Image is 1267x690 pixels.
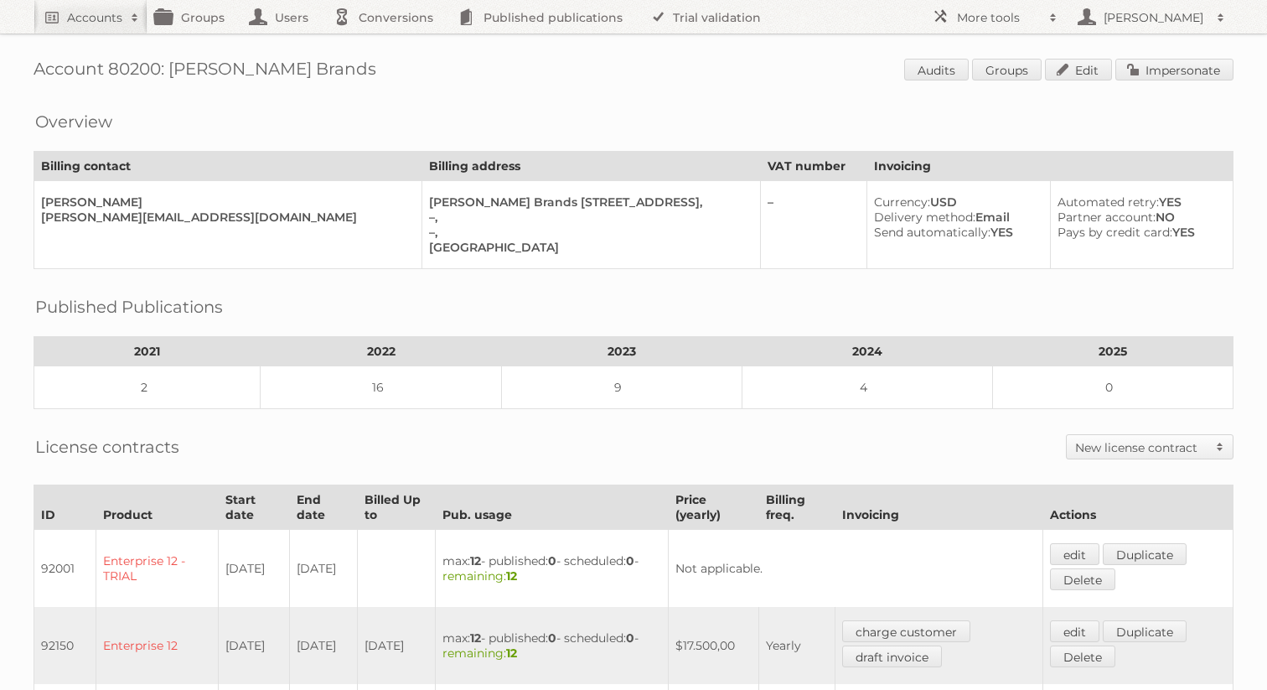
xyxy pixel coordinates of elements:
strong: 0 [548,553,556,568]
th: 2022 [261,337,501,366]
td: 92001 [34,530,96,608]
th: Price (yearly) [669,485,758,530]
strong: 12 [506,646,517,661]
span: Toggle [1208,435,1233,459]
span: Delivery method: [874,210,975,225]
span: Automated retry: [1058,195,1159,210]
div: YES [874,225,1037,240]
strong: 0 [548,630,556,646]
div: [PERSON_NAME][EMAIL_ADDRESS][DOMAIN_NAME] [41,210,408,225]
span: remaining: [442,568,517,584]
th: VAT number [760,152,866,181]
a: Edit [1045,59,1112,80]
th: 2025 [992,337,1233,366]
a: Delete [1050,568,1115,590]
a: draft invoice [842,646,942,667]
td: [DATE] [290,607,357,684]
td: Enterprise 12 [96,607,219,684]
div: [PERSON_NAME] [41,195,408,210]
td: – [760,181,866,269]
th: Billing address [421,152,760,181]
th: Start date [219,485,290,530]
th: ID [34,485,96,530]
a: Delete [1050,646,1115,667]
th: Billing freq. [758,485,835,530]
td: 4 [742,366,993,409]
span: Currency: [874,195,930,210]
h2: Accounts [67,9,122,26]
th: 2024 [742,337,993,366]
a: Groups [972,59,1042,80]
th: Product [96,485,219,530]
span: Send automatically: [874,225,990,240]
td: max: - published: - scheduled: - [436,530,669,608]
strong: 0 [626,553,634,568]
span: Pays by credit card: [1058,225,1172,240]
div: YES [1058,225,1219,240]
td: Enterprise 12 - TRIAL [96,530,219,608]
strong: 12 [506,568,517,584]
h2: Overview [35,109,112,134]
td: 16 [261,366,501,409]
strong: 12 [470,630,481,646]
a: Duplicate [1103,620,1187,642]
th: End date [290,485,357,530]
a: Duplicate [1103,543,1187,565]
div: USD [874,195,1037,210]
td: [DATE] [357,607,436,684]
td: $17.500,00 [669,607,758,684]
td: Yearly [758,607,835,684]
td: 0 [992,366,1233,409]
h2: Published Publications [35,294,223,319]
th: Billing contact [34,152,422,181]
div: [GEOGRAPHIC_DATA] [429,240,747,255]
a: New license contract [1067,435,1233,459]
td: 2 [34,366,261,409]
th: Invoicing [866,152,1233,181]
h2: [PERSON_NAME] [1099,9,1208,26]
h1: Account 80200: [PERSON_NAME] Brands [34,59,1233,84]
a: Impersonate [1115,59,1233,80]
span: remaining: [442,646,517,661]
td: [DATE] [290,530,357,608]
td: max: - published: - scheduled: - [436,607,669,684]
div: YES [1058,195,1219,210]
div: [PERSON_NAME] Brands [STREET_ADDRESS], [429,195,747,210]
th: Invoicing [835,485,1043,530]
td: Not applicable. [669,530,1043,608]
div: –, [429,225,747,240]
a: edit [1050,620,1099,642]
td: 92150 [34,607,96,684]
div: NO [1058,210,1219,225]
h2: New license contract [1075,439,1208,456]
th: Actions [1043,485,1233,530]
h2: License contracts [35,434,179,459]
th: Billed Up to [357,485,436,530]
th: Pub. usage [436,485,669,530]
a: edit [1050,543,1099,565]
a: Audits [904,59,969,80]
th: 2021 [34,337,261,366]
td: 9 [501,366,742,409]
td: [DATE] [219,607,290,684]
div: –, [429,210,747,225]
span: Partner account: [1058,210,1156,225]
strong: 0 [626,630,634,646]
strong: 12 [470,553,481,568]
div: Email [874,210,1037,225]
th: 2023 [501,337,742,366]
td: [DATE] [219,530,290,608]
h2: More tools [957,9,1041,26]
a: charge customer [842,620,970,642]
